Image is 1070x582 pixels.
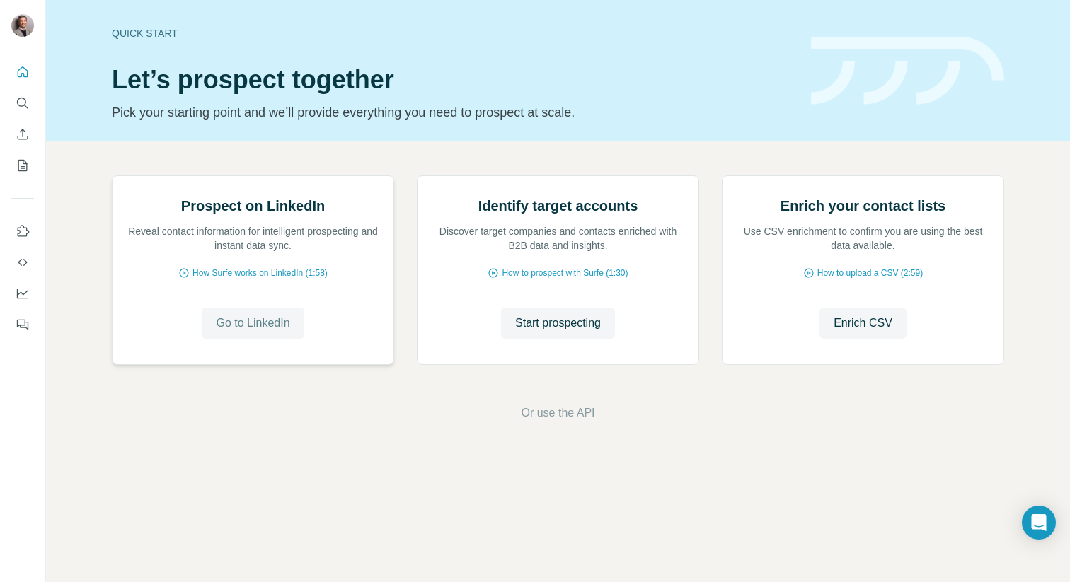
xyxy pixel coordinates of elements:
button: Feedback [11,312,34,337]
button: My lists [11,153,34,178]
img: banner [811,37,1004,105]
div: Quick start [112,26,794,40]
button: Enrich CSV [819,308,907,339]
button: Use Surfe API [11,250,34,275]
button: Use Surfe on LinkedIn [11,219,34,244]
h1: Let’s prospect together [112,66,794,94]
span: Enrich CSV [834,315,892,332]
button: Enrich CSV [11,122,34,147]
span: Go to LinkedIn [216,315,289,332]
h2: Identify target accounts [478,196,638,216]
button: Go to LinkedIn [202,308,304,339]
h2: Enrich your contact lists [781,196,945,216]
p: Reveal contact information for intelligent prospecting and instant data sync. [127,224,379,252]
img: Avatar [11,14,34,37]
span: How Surfe works on LinkedIn (1:58) [192,267,328,279]
span: Start prospecting [515,315,601,332]
button: Dashboard [11,281,34,306]
p: Discover target companies and contacts enriched with B2B data and insights. [432,224,684,252]
button: Search [11,91,34,116]
span: How to prospect with Surfe (1:30) [502,267,628,279]
div: Open Intercom Messenger [1022,506,1056,540]
span: How to upload a CSV (2:59) [817,267,923,279]
h2: Prospect on LinkedIn [181,196,325,216]
button: Quick start [11,59,34,85]
p: Use CSV enrichment to confirm you are using the best data available. [737,224,989,252]
p: Pick your starting point and we’ll provide everything you need to prospect at scale. [112,103,794,122]
button: Or use the API [521,405,594,421]
button: Start prospecting [501,308,615,339]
